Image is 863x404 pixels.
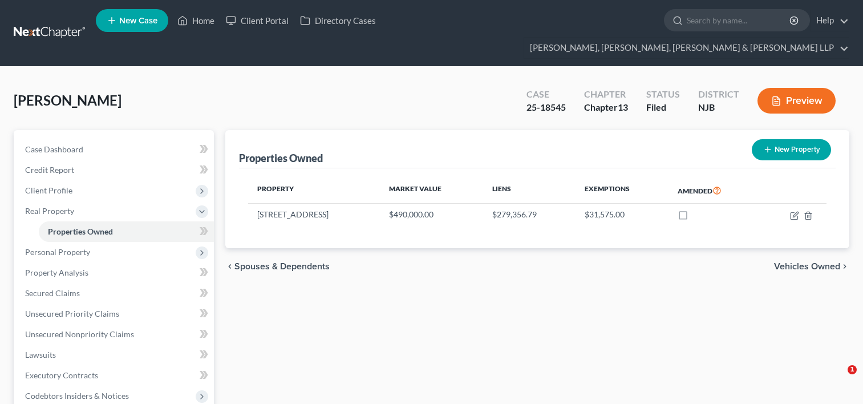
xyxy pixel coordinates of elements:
span: Property Analysis [25,268,88,277]
a: Home [172,10,220,31]
th: Exemptions [576,177,668,204]
td: $31,575.00 [576,204,668,225]
span: Executory Contracts [25,370,98,380]
a: Executory Contracts [16,365,214,386]
a: [PERSON_NAME], [PERSON_NAME], [PERSON_NAME] & [PERSON_NAME] LLP [524,38,849,58]
div: Chapter [584,88,628,101]
td: $279,356.79 [483,204,575,225]
a: Case Dashboard [16,139,214,160]
div: NJB [698,101,739,114]
a: Client Portal [220,10,294,31]
th: Liens [483,177,575,204]
span: Unsecured Nonpriority Claims [25,329,134,339]
a: Secured Claims [16,283,214,304]
i: chevron_left [225,262,234,271]
span: Spouses & Dependents [234,262,330,271]
a: Properties Owned [39,221,214,242]
div: Chapter [584,101,628,114]
a: Help [811,10,849,31]
span: Codebtors Insiders & Notices [25,391,129,401]
span: 13 [618,102,628,112]
span: Unsecured Priority Claims [25,309,119,318]
th: Property [248,177,379,204]
span: Case Dashboard [25,144,83,154]
span: Vehicles Owned [774,262,840,271]
a: Directory Cases [294,10,382,31]
a: Property Analysis [16,262,214,283]
td: [STREET_ADDRESS] [248,204,379,225]
a: Lawsuits [16,345,214,365]
input: Search by name... [687,10,791,31]
th: Amended [668,177,760,204]
button: New Property [752,139,831,160]
div: Properties Owned [239,151,323,165]
a: Unsecured Nonpriority Claims [16,324,214,345]
span: Real Property [25,206,74,216]
span: Personal Property [25,247,90,257]
th: Market Value [380,177,484,204]
a: Credit Report [16,160,214,180]
button: Preview [757,88,836,114]
iframe: Intercom live chat [824,365,852,393]
span: Secured Claims [25,288,80,298]
td: $490,000.00 [380,204,484,225]
i: chevron_right [840,262,849,271]
span: Properties Owned [48,227,113,236]
span: Lawsuits [25,350,56,359]
span: New Case [119,17,157,25]
button: chevron_left Spouses & Dependents [225,262,330,271]
div: Status [646,88,680,101]
div: District [698,88,739,101]
div: 25-18545 [526,101,566,114]
div: Filed [646,101,680,114]
div: Case [526,88,566,101]
span: 1 [848,365,857,374]
span: [PERSON_NAME] [14,92,121,108]
button: Vehicles Owned chevron_right [774,262,849,271]
span: Credit Report [25,165,74,175]
a: Unsecured Priority Claims [16,304,214,324]
span: Client Profile [25,185,72,195]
